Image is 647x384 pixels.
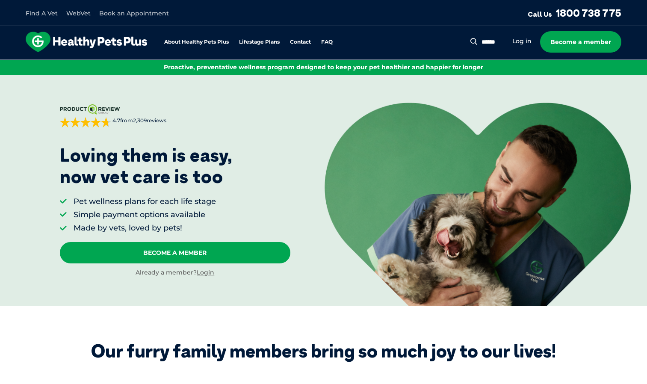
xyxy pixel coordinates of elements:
div: Already a member? [60,269,290,277]
a: Log in [512,37,532,45]
a: Become A Member [60,242,290,263]
a: Contact [290,39,311,45]
p: Loving them is easy, now vet care is too [60,145,233,188]
a: FAQ [321,39,333,45]
button: Search [469,37,479,46]
a: Find A Vet [26,9,58,17]
a: Login [197,269,214,276]
a: About Healthy Pets Plus [164,39,229,45]
img: <p>Loving them is easy, <br /> now vet care is too</p> [325,103,631,307]
span: 2,309 reviews [133,117,166,124]
li: Simple payment options available [74,210,216,220]
div: Our furry family members bring so much joy to our lives! [91,340,556,362]
a: Become a member [540,31,621,53]
li: Made by vets, loved by pets! [74,223,216,233]
div: 4.7 out of 5 stars [60,117,111,127]
a: Call Us1800 738 775 [528,6,621,19]
li: Pet wellness plans for each life stage [74,196,216,207]
span: Call Us [528,10,552,18]
img: hpp-logo [26,32,147,52]
span: Proactive, preventative wellness program designed to keep your pet healthier and happier for longer [164,63,483,71]
a: 4.7from2,309reviews [60,104,290,127]
a: WebVet [66,9,91,17]
strong: 4.7 [112,117,120,124]
span: from [111,117,166,124]
a: Lifestage Plans [239,39,280,45]
a: Book an Appointment [99,9,169,17]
